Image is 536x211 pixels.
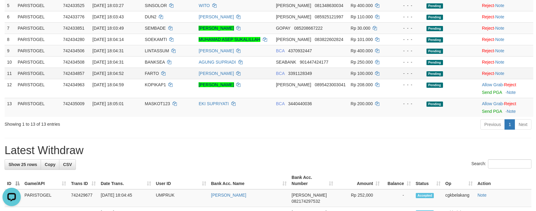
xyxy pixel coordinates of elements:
[471,159,531,168] label: Search:
[276,3,311,8] span: [PERSON_NAME]
[495,26,504,31] a: Note
[145,37,167,42] span: SOEKAMTI
[63,82,84,87] span: 742434963
[98,172,153,189] th: Date Trans.: activate to sort column ascending
[92,26,124,31] span: [DATE] 18:03:49
[478,193,487,198] a: Note
[92,60,124,65] span: [DATE] 18:04:31
[145,101,170,106] span: MASKOT123
[396,70,421,76] div: - - -
[351,14,373,19] span: Rp 110.000
[479,68,533,79] td: ·
[315,37,343,42] span: Copy 083822602824 to clipboard
[504,119,515,130] a: 1
[211,193,246,198] a: [PERSON_NAME]
[504,101,516,106] a: Reject
[15,11,61,22] td: PARISTOGEL
[276,82,311,87] span: [PERSON_NAME]
[396,25,421,31] div: - - -
[315,82,346,87] span: Copy 0895423003041 to clipboard
[199,82,234,87] a: [PERSON_NAME]
[396,36,421,43] div: - - -
[507,109,516,114] a: Note
[145,14,156,19] span: DUN2
[479,22,533,34] td: ·
[2,2,21,21] button: Open LiveChat chat widget
[69,189,98,207] td: 742429677
[5,68,15,79] td: 11
[396,101,421,107] div: - - -
[5,144,531,157] h1: Latest Withdraw
[145,60,165,65] span: BANKSEA
[294,26,322,31] span: Copy 085208667222 to clipboard
[495,14,504,19] a: Note
[479,45,533,56] td: ·
[92,3,124,8] span: [DATE] 18:03:27
[92,82,124,87] span: [DATE] 18:04:59
[63,26,84,31] span: 742433851
[5,159,41,170] a: Show 25 rows
[5,98,15,117] td: 13
[45,162,55,167] span: Copy
[443,172,475,189] th: Op: activate to sort column ascending
[288,48,312,53] span: Copy 4370932447 to clipboard
[300,60,328,65] span: Copy 901447424177 to clipboard
[482,48,494,53] a: Reject
[92,71,124,76] span: [DATE] 18:04:52
[315,14,343,19] span: Copy 085925121997 to clipboard
[426,15,443,20] span: Pending
[92,48,124,53] span: [DATE] 18:04:31
[482,26,494,31] a: Reject
[154,172,209,189] th: User ID: activate to sort column ascending
[351,82,373,87] span: Rp 208.000
[495,71,504,76] a: Note
[351,71,373,76] span: Rp 100.000
[351,60,373,65] span: Rp 250.000
[92,101,124,106] span: [DATE] 18:05:01
[59,159,76,170] a: CSV
[15,22,61,34] td: PARISTOGEL
[443,189,475,207] td: cgkbelakang
[63,37,84,42] span: 742434280
[15,79,61,98] td: PARISTOGEL
[5,56,15,68] td: 10
[426,71,443,76] span: Pending
[426,3,443,9] span: Pending
[351,101,373,106] span: Rp 200.000
[479,34,533,45] td: ·
[276,71,285,76] span: BCA
[292,199,320,204] span: Copy 082174297532 to clipboard
[482,90,502,95] a: Send PGA
[382,172,413,189] th: Balance: activate to sort column ascending
[92,37,124,42] span: [DATE] 18:04:14
[5,119,219,127] div: Showing 1 to 13 of 13 entries
[145,82,166,87] span: KOPIKAP1
[98,189,153,207] td: [DATE] 18:04:45
[199,37,260,42] a: MUHAMAD ASEP SUKALILLAH
[63,3,84,8] span: 742433525
[145,71,159,76] span: FARTO
[276,60,296,65] span: SEABANK
[396,2,421,9] div: - - -
[15,56,61,68] td: PARISTOGEL
[145,3,167,8] span: SINSOLOR
[336,172,382,189] th: Amount: activate to sort column ascending
[63,101,84,106] span: 742435009
[482,71,494,76] a: Reject
[396,82,421,88] div: - - -
[5,79,15,98] td: 12
[5,172,22,189] th: ID: activate to sort column descending
[351,37,373,42] span: Rp 101.000
[426,49,443,54] span: Pending
[413,172,443,189] th: Status: activate to sort column ascending
[336,189,382,207] td: Rp 252,000
[475,172,531,189] th: Action
[276,14,311,19] span: [PERSON_NAME]
[276,37,311,42] span: [PERSON_NAME]
[5,11,15,22] td: 6
[63,162,72,167] span: CSV
[416,193,434,198] span: Accepted
[276,101,285,106] span: BCA
[92,14,124,19] span: [DATE] 18:03:43
[199,26,234,31] a: [PERSON_NAME]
